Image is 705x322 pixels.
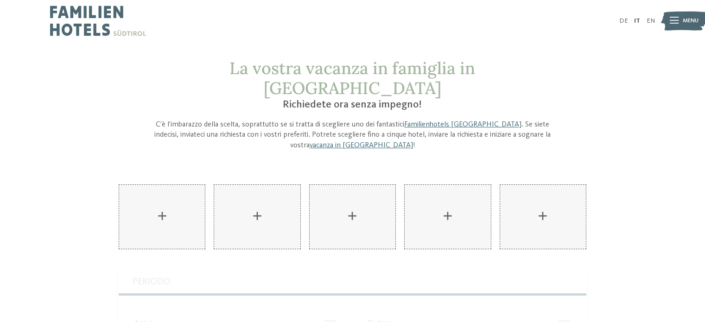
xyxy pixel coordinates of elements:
span: Richiedete ora senza impegno! [283,100,422,110]
a: IT [634,18,640,24]
span: Menu [683,17,699,25]
span: La vostra vacanza in famiglia in [GEOGRAPHIC_DATA] [229,57,475,99]
p: C’è l’imbarazzo della scelta, soprattutto se si tratta di scegliere uno dei fantastici . Se siete... [154,120,551,151]
a: vacanza in [GEOGRAPHIC_DATA] [310,142,413,149]
a: Familienhotels [GEOGRAPHIC_DATA] [404,121,521,128]
a: EN [647,18,655,24]
a: DE [619,18,628,24]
